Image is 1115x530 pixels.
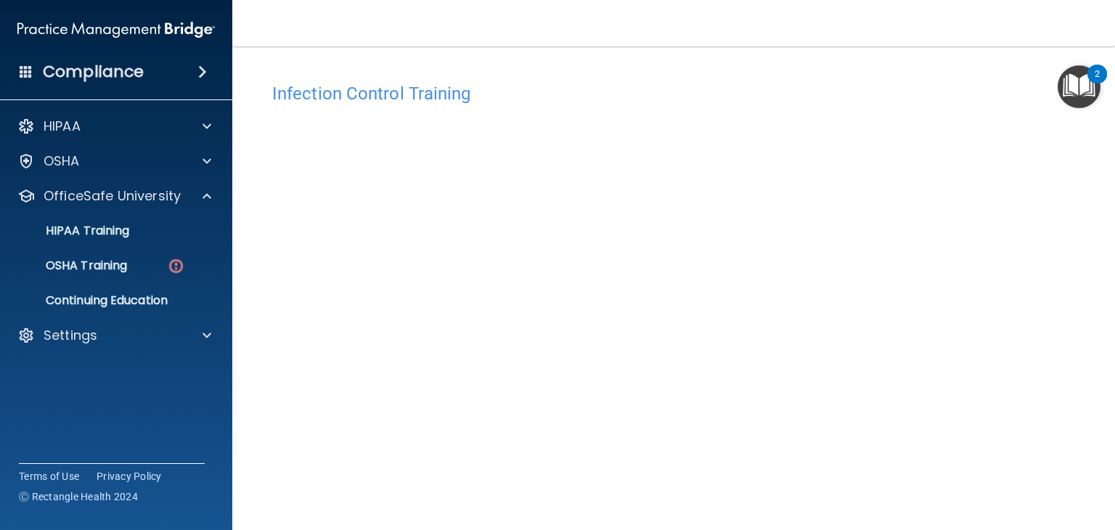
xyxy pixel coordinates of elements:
[1042,437,1098,492] iframe: Drift Widget Chat Controller
[17,152,211,170] a: OSHA
[44,118,81,135] p: HIPAA
[19,489,138,504] span: Ⓒ Rectangle Health 2024
[44,152,80,170] p: OSHA
[44,327,97,344] p: Settings
[1058,65,1100,108] button: Open Resource Center, 2 new notifications
[9,224,129,238] p: HIPAA Training
[17,118,211,135] a: HIPAA
[272,84,1075,103] h4: Infection Control Training
[17,187,211,205] a: OfficeSafe University
[97,469,162,484] a: Privacy Policy
[9,258,127,273] p: OSHA Training
[17,327,211,344] a: Settings
[43,62,144,82] h4: Compliance
[167,257,185,275] img: danger-circle.6113f641.png
[17,15,215,44] img: PMB logo
[9,293,208,308] p: Continuing Education
[44,187,181,205] p: OfficeSafe University
[19,469,79,484] a: Terms of Use
[1095,74,1100,93] div: 2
